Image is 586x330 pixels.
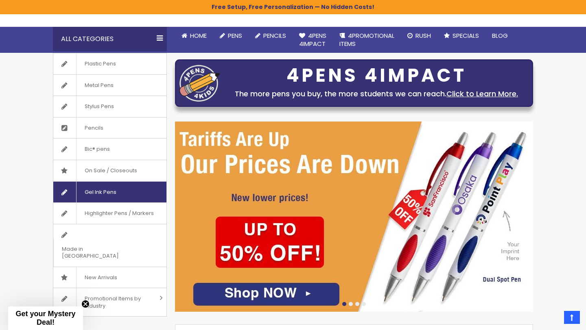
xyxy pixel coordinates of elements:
[53,139,166,160] a: Bic® pens
[76,288,157,316] span: Promotional Items by Industry
[53,224,166,267] a: Made in [GEOGRAPHIC_DATA]
[263,31,286,40] span: Pencils
[339,31,394,48] span: 4PROMOTIONAL ITEMS
[299,31,326,48] span: 4Pens 4impact
[564,311,580,324] a: Top
[179,65,220,102] img: four_pen_logo.png
[333,27,401,53] a: 4PROMOTIONALITEMS
[15,310,75,326] span: Get your Mystery Deal!
[53,53,166,74] a: Plastic Pens
[81,300,90,308] button: Close teaser
[175,27,213,45] a: Home
[53,288,166,316] a: Promotional Items by Industry
[53,75,166,96] a: Metal Pens
[53,117,166,139] a: Pencils
[190,31,207,40] span: Home
[76,182,125,203] span: Gel Ink Pens
[76,96,122,117] span: Stylus Pens
[76,117,112,139] span: Pencils
[8,306,83,330] div: Get your Mystery Deal!Close teaser
[401,27,437,45] a: Rush
[53,96,166,117] a: Stylus Pens
[53,160,166,181] a: On Sale / Closeouts
[53,27,167,51] div: All Categories
[76,267,125,288] span: New Arrivals
[175,122,533,312] img: /cheap-promotional-products.html
[53,182,166,203] a: Gel Ink Pens
[224,67,529,84] div: 4PENS 4IMPACT
[249,27,293,45] a: Pencils
[293,27,333,53] a: 4Pens4impact
[415,31,431,40] span: Rush
[53,239,146,267] span: Made in [GEOGRAPHIC_DATA]
[76,160,145,181] span: On Sale / Closeouts
[76,203,162,224] span: Highlighter Pens / Markers
[213,27,249,45] a: Pens
[76,53,124,74] span: Plastic Pens
[53,203,166,224] a: Highlighter Pens / Markers
[224,88,529,100] div: The more pens you buy, the more students we can reach.
[453,31,479,40] span: Specials
[446,89,518,99] a: Click to Learn More.
[53,267,166,288] a: New Arrivals
[492,31,508,40] span: Blog
[485,27,514,45] a: Blog
[76,139,118,160] span: Bic® pens
[76,75,122,96] span: Metal Pens
[228,31,242,40] span: Pens
[437,27,485,45] a: Specials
